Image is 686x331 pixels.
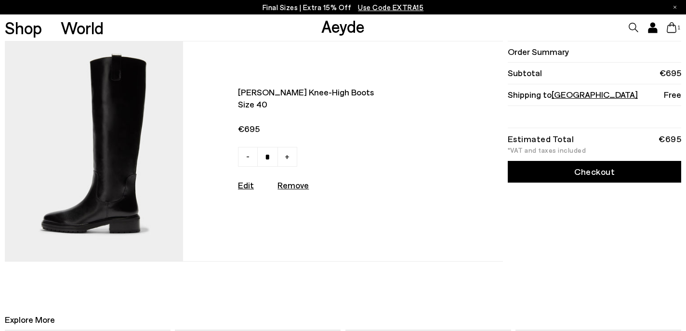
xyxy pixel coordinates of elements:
[277,147,297,167] a: +
[552,89,638,100] span: [GEOGRAPHIC_DATA]
[238,98,432,110] span: Size 40
[508,89,638,101] span: Shipping to
[358,3,423,12] span: Navigate to /collections/ss25-final-sizes
[676,25,681,30] span: 1
[508,147,681,154] div: *VAT and taxes included
[659,135,681,142] div: €695
[321,16,365,36] a: Aeyde
[660,67,681,79] span: €695
[277,180,309,190] u: Remove
[508,41,681,63] li: Order Summary
[664,89,681,101] span: Free
[5,19,42,36] a: Shop
[238,180,254,190] a: Edit
[5,41,183,261] img: AEYDE-HENRY-CALF-LEATHER-BLACK-1_38eed109-ee1a-4e34-a4a6-db5c1351dc88_580x.jpg
[61,19,104,36] a: World
[246,150,250,162] span: -
[508,63,681,84] li: Subtotal
[238,86,432,98] span: [PERSON_NAME] knee-high boots
[285,150,290,162] span: +
[238,147,258,167] a: -
[508,161,681,183] a: Checkout
[263,1,424,13] p: Final Sizes | Extra 15% Off
[238,123,432,135] span: €695
[667,22,676,33] a: 1
[508,135,574,142] div: Estimated Total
